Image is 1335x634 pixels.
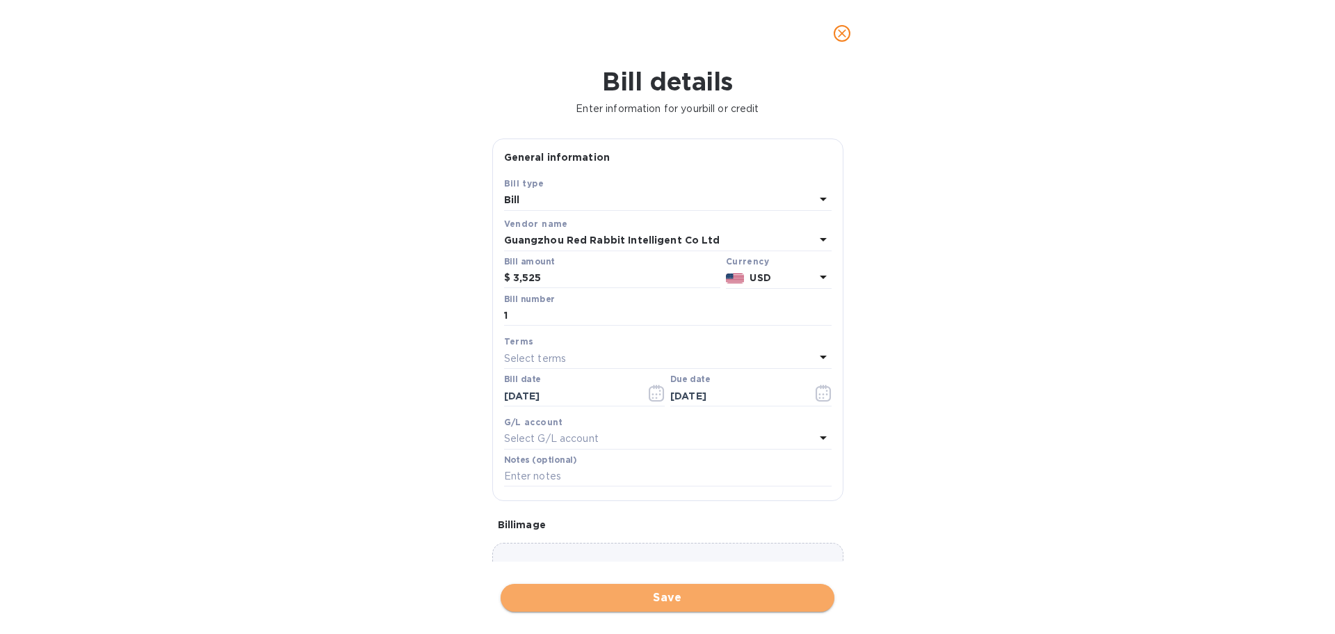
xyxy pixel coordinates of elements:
[670,376,710,384] label: Due date
[504,456,577,464] label: Notes (optional)
[11,67,1324,96] h1: Bill details
[504,194,520,205] b: Bill
[504,431,599,446] p: Select G/L account
[825,17,859,50] button: close
[726,274,745,283] img: USD
[504,257,554,266] label: Bill amount
[504,386,636,406] input: Select date
[670,386,802,406] input: Due date
[504,178,544,189] b: Bill type
[504,351,567,366] p: Select terms
[11,102,1324,116] p: Enter information for your bill or credit
[498,518,838,532] p: Bill image
[504,466,832,487] input: Enter notes
[504,417,563,427] b: G/L account
[504,152,610,163] b: General information
[504,268,513,289] div: $
[750,272,770,283] b: USD
[726,256,769,267] b: Currency
[504,235,720,246] b: Guangzhou Red Rabbit Intelligent Co Ltd
[504,336,534,347] b: Terms
[504,295,554,303] label: Bill number
[512,589,823,606] span: Save
[513,268,720,289] input: $ Enter bill amount
[501,584,834,612] button: Save
[504,306,832,326] input: Enter bill number
[504,376,541,384] label: Bill date
[504,219,568,229] b: Vendor name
